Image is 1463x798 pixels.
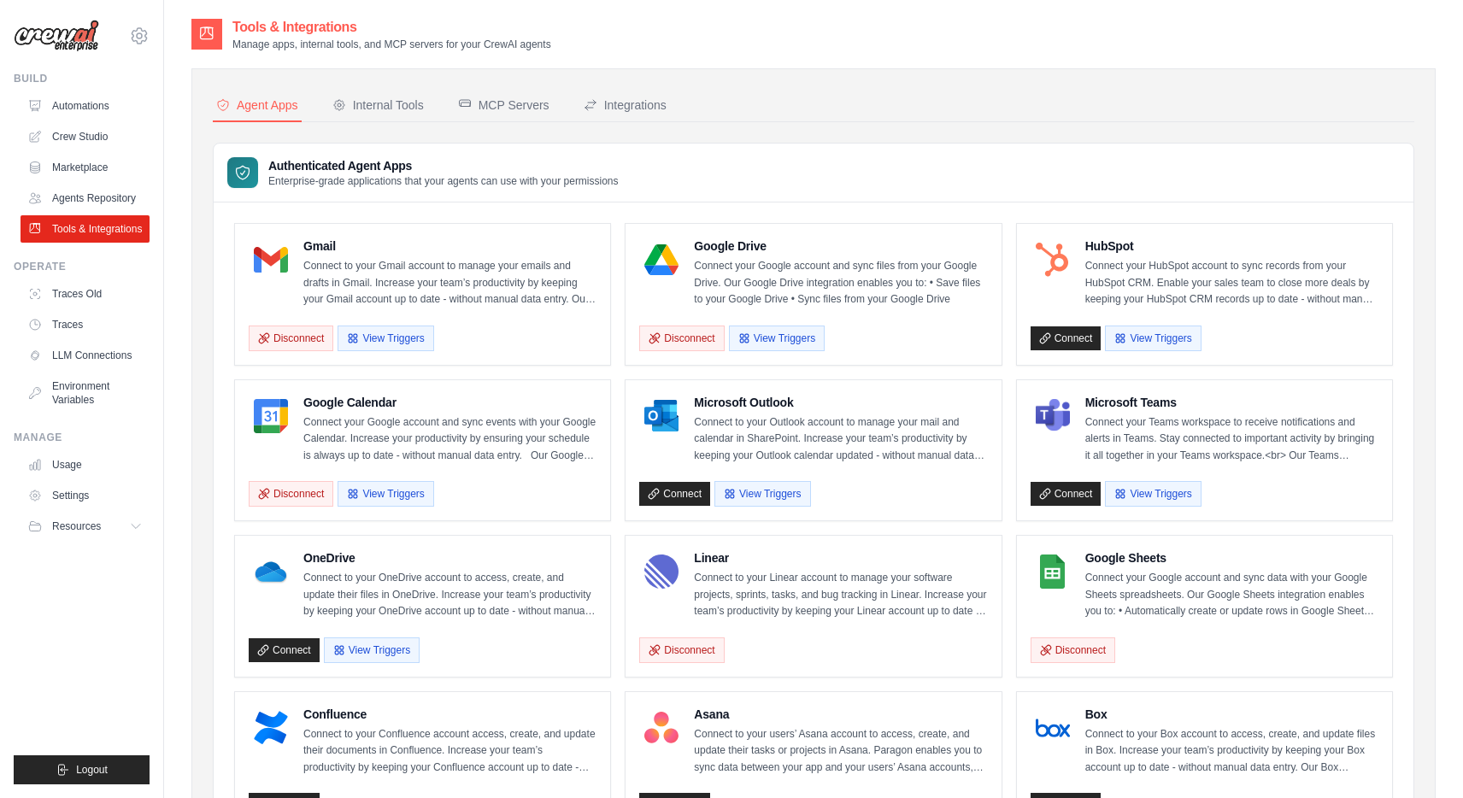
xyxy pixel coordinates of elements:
[268,174,619,188] p: Enterprise-grade applications that your agents can use with your permissions
[694,570,987,620] p: Connect to your Linear account to manage your software projects, sprints, tasks, and bug tracking...
[14,755,150,784] button: Logout
[14,20,99,52] img: Logo
[1036,711,1070,745] img: Box Logo
[639,326,724,351] button: Disconnect
[1085,706,1378,723] h4: Box
[714,481,810,507] button: View Triggers
[1036,243,1070,277] img: HubSpot Logo
[268,157,619,174] h3: Authenticated Agent Apps
[1105,326,1201,351] button: View Triggers
[21,154,150,181] a: Marketplace
[1036,554,1070,589] img: Google Sheets Logo
[14,431,150,444] div: Manage
[303,414,596,465] p: Connect your Google account and sync events with your Google Calendar. Increase your productivity...
[644,554,679,589] img: Linear Logo
[1378,716,1463,798] iframe: Chat Widget
[254,554,288,589] img: OneDrive Logo
[580,90,670,122] button: Integrations
[1085,726,1378,777] p: Connect to your Box account to access, create, and update files in Box. Increase your team’s prod...
[21,482,150,509] a: Settings
[213,90,302,122] button: Agent Apps
[232,38,551,51] p: Manage apps, internal tools, and MCP servers for your CrewAI agents
[1085,570,1378,620] p: Connect your Google account and sync data with your Google Sheets spreadsheets. Our Google Sheets...
[1031,482,1102,506] a: Connect
[455,90,553,122] button: MCP Servers
[694,726,987,777] p: Connect to your users’ Asana account to access, create, and update their tasks or projects in Asa...
[52,519,101,533] span: Resources
[21,513,150,540] button: Resources
[324,637,420,663] button: View Triggers
[1036,399,1070,433] img: Microsoft Teams Logo
[21,342,150,369] a: LLM Connections
[232,17,551,38] h2: Tools & Integrations
[1085,414,1378,465] p: Connect your Teams workspace to receive notifications and alerts in Teams. Stay connected to impo...
[1085,394,1378,411] h4: Microsoft Teams
[644,399,679,433] img: Microsoft Outlook Logo
[21,280,150,308] a: Traces Old
[249,638,320,662] a: Connect
[694,238,987,255] h4: Google Drive
[332,97,424,114] div: Internal Tools
[303,394,596,411] h4: Google Calendar
[1085,258,1378,308] p: Connect your HubSpot account to sync records from your HubSpot CRM. Enable your sales team to clo...
[729,326,825,351] button: View Triggers
[21,451,150,478] a: Usage
[303,570,596,620] p: Connect to your OneDrive account to access, create, and update their files in OneDrive. Increase ...
[254,243,288,277] img: Gmail Logo
[76,763,108,777] span: Logout
[254,711,288,745] img: Confluence Logo
[249,481,333,507] button: Disconnect
[584,97,667,114] div: Integrations
[458,97,549,114] div: MCP Servers
[338,326,433,351] button: View Triggers
[21,311,150,338] a: Traces
[1105,481,1201,507] button: View Triggers
[1085,238,1378,255] h4: HubSpot
[14,260,150,273] div: Operate
[694,414,987,465] p: Connect to your Outlook account to manage your mail and calendar in SharePoint. Increase your tea...
[216,97,298,114] div: Agent Apps
[21,373,150,414] a: Environment Variables
[303,238,596,255] h4: Gmail
[329,90,427,122] button: Internal Tools
[303,549,596,566] h4: OneDrive
[644,711,679,745] img: Asana Logo
[14,72,150,85] div: Build
[21,185,150,212] a: Agents Repository
[644,243,679,277] img: Google Drive Logo
[303,706,596,723] h4: Confluence
[1085,549,1378,566] h4: Google Sheets
[639,482,710,506] a: Connect
[21,215,150,243] a: Tools & Integrations
[694,258,987,308] p: Connect your Google account and sync files from your Google Drive. Our Google Drive integration e...
[1031,637,1115,663] button: Disconnect
[338,481,433,507] button: View Triggers
[303,726,596,777] p: Connect to your Confluence account access, create, and update their documents in Confluence. Incr...
[1031,326,1102,350] a: Connect
[694,394,987,411] h4: Microsoft Outlook
[639,637,724,663] button: Disconnect
[21,92,150,120] a: Automations
[249,326,333,351] button: Disconnect
[21,123,150,150] a: Crew Studio
[303,258,596,308] p: Connect to your Gmail account to manage your emails and drafts in Gmail. Increase your team’s pro...
[254,399,288,433] img: Google Calendar Logo
[694,549,987,566] h4: Linear
[694,706,987,723] h4: Asana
